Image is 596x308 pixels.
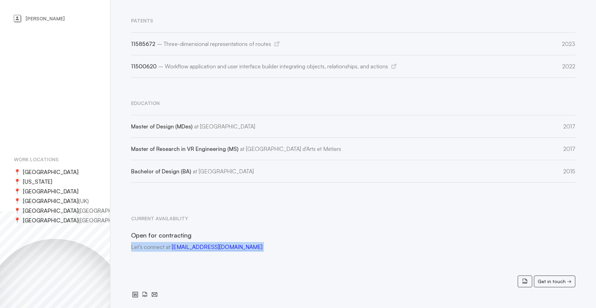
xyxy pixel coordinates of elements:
span: Master of Design (MDes) [131,123,255,130]
a: Visit my Instagram page [140,290,150,299]
address: Let’s connect at [131,242,575,252]
h2: Current availability [131,214,575,223]
span: 2017 [563,145,575,152]
span: at [GEOGRAPHIC_DATA] [193,168,254,175]
span: Get in touch [538,277,566,286]
span: 📍 [14,186,23,196]
span: ( [GEOGRAPHIC_DATA] ) [78,206,137,215]
span: 2022 [562,63,575,70]
span: [GEOGRAPHIC_DATA] [23,167,78,177]
span: Bachelor of Design (BA) [131,168,254,175]
span: 2015 [563,168,575,175]
span: at [GEOGRAPHIC_DATA] d'Arts et Métiers [240,145,341,152]
span: 2023 [562,40,575,47]
a: Visit my Linkedin page [130,290,140,299]
a: Send me an email [150,290,159,299]
span: Master of Research in VR Engineering (MS) [131,145,341,152]
span: 11500620 [131,63,388,70]
h2: Work locations [14,155,96,164]
span: 📍 [14,215,23,225]
span: 📍 [14,177,23,186]
span: 📍 [14,196,23,206]
span: 📍 [14,167,23,177]
span: [US_STATE] [23,177,52,186]
span: ( UK ) [78,196,89,206]
span: [GEOGRAPHIC_DATA] [23,186,78,196]
h2: Patents [131,16,575,26]
span: 11585672 [131,40,271,47]
a: [EMAIL_ADDRESS][DOMAIN_NAME] [172,243,262,251]
a: Resume [518,276,532,287]
h2: Education [131,98,575,108]
span: 📍 [14,206,23,215]
span: – Three-dimensional representations of routes [157,40,271,47]
span: 2017 [563,123,575,130]
span: ( [GEOGRAPHIC_DATA] ) [78,215,137,225]
span: [GEOGRAPHIC_DATA] [23,196,78,206]
span: [GEOGRAPHIC_DATA] [23,206,78,215]
a: [PERSON_NAME] [14,14,96,23]
a: Get in touch [534,276,575,287]
span: at [GEOGRAPHIC_DATA] [194,123,255,130]
div: Open for contracting [131,230,575,240]
span: – Workflow application and user interface builder integrating objects, relationships, and actions [158,63,388,70]
span: [GEOGRAPHIC_DATA] [23,215,78,225]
